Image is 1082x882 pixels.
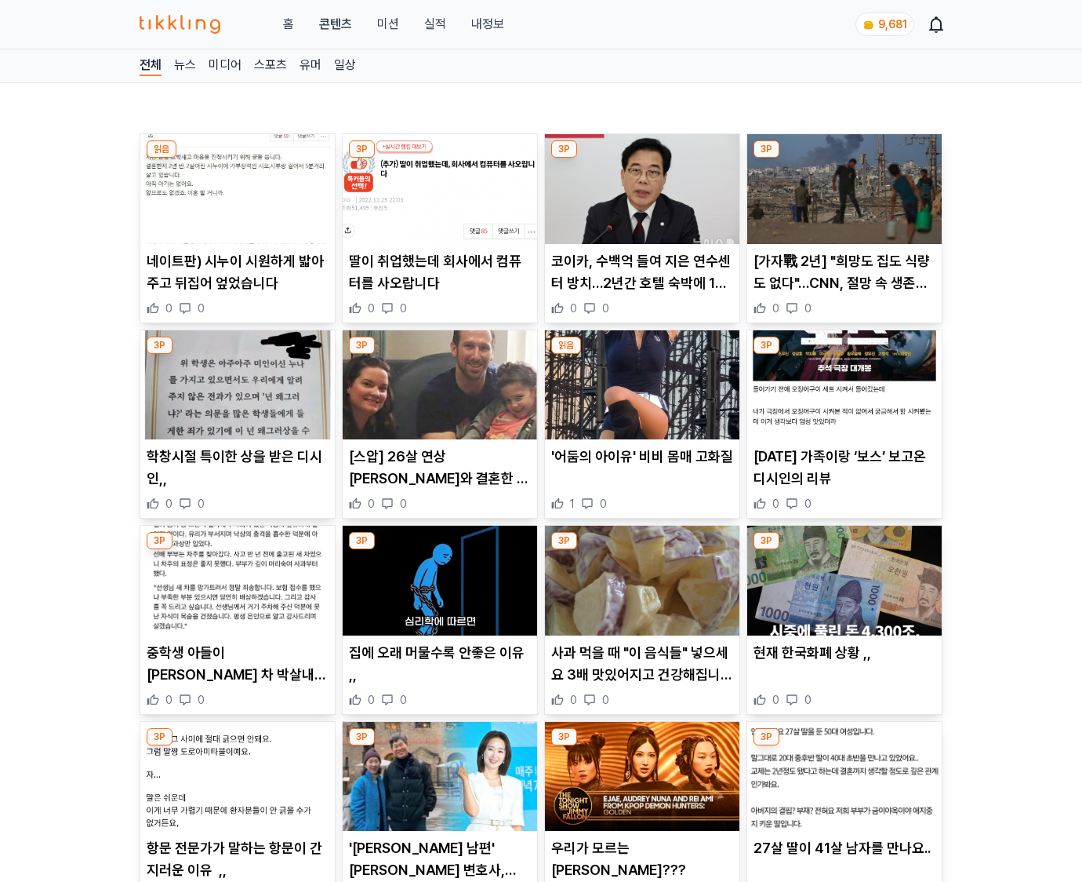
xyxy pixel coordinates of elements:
img: coin [862,19,875,31]
div: 3P [147,728,172,745]
span: 0 [165,692,172,708]
a: 유머 [300,56,321,76]
div: 읽음 네이트판) 시누이 시원하게 밟아주고 뒤집어 엎었습니다 네이트판) 시누이 시원하게 밟아주고 뒤집어 엎었습니다 0 0 [140,133,336,323]
div: 3P [가자戰 2년] "희망도 집도 식량도 없다"…CNN, 절망 속 생존기 전해 [가자戰 2년] "희망도 집도 식량도 없다"…CNN, 절망 속 생존기 전해 0 0 [746,133,942,323]
span: 0 [602,692,609,708]
p: 27살 딸이 41살 남자를 만나요.. [753,837,935,859]
div: 읽음 [551,337,581,354]
div: 3P [753,728,779,745]
div: 3P [753,337,779,354]
p: [가자戰 2년] "희망도 집도 식량도 없다"…CNN, 절망 속 생존기 전해 [753,250,935,294]
span: 0 [772,692,779,708]
img: [스압] 26살 연상 아저씨와 결혼한 4살 여자아이,, [343,330,537,440]
div: 3P 어제 가족이랑 ‘보스’ 보고온 디시인의 리뷰 [DATE] 가족이랑 ‘보스’ 보고온 디시인의 리뷰 0 0 [746,330,942,519]
img: 사과 먹을 때 "이 음식들" 넣으세요 3배 맛있어지고 건강해집니다. [545,526,739,636]
span: 9,681 [878,18,907,31]
img: 우리가 모르는 데몬 헌터스??? [545,722,739,832]
img: 딸이 취업했는데 회사에서 컴퓨터를 사오랍니다 [343,134,537,244]
span: 0 [400,301,407,316]
div: 3P [349,337,375,354]
div: 3P [349,140,375,158]
p: 사과 먹을 때 "이 음식들" 넣으세요 3배 맛있어지고 건강해집니다. [551,642,733,686]
p: 코이카, 수백억 들여 지은 연수센터 방치…2년간 호텔 숙박에 12억 예산 낭비 [551,250,733,294]
p: 중학생 아들이 [PERSON_NAME] 차 박살내서 100:0 나옴,, [147,642,329,686]
div: 읽음 '어둠의 아이유' 비비 몸매 고화질 '어둠의 아이유' 비비 몸매 고화질 1 0 [544,330,740,519]
span: 0 [165,496,172,512]
img: 학창시절 특이한 상을 받은 디시인,, [140,330,335,440]
div: 3P 중학생 아들이 남의 차 박살내서 100:0 나옴,, 중학생 아들이 [PERSON_NAME] 차 박살내서 100:0 나옴,, 0 0 [140,525,336,715]
a: 홈 [283,15,294,34]
a: 스포츠 [254,56,287,76]
span: 1 [570,496,575,512]
div: 3P 사과 먹을 때 "이 음식들" 넣으세요 3배 맛있어지고 건강해집니다. 사과 먹을 때 "이 음식들" 넣으세요 3배 맛있어지고 건강해집니다. 0 0 [544,525,740,715]
div: 3P [753,532,779,549]
img: 27살 딸이 41살 남자를 만나요.. [747,722,942,832]
div: 3P [349,728,375,745]
img: 중학생 아들이 남의 차 박살내서 100:0 나옴,, [140,526,335,636]
p: 우리가 모르는 [PERSON_NAME]??? [551,837,733,881]
div: 3P [349,532,375,549]
p: 집에 오래 머물수록 안좋은 이유 ,, [349,642,531,686]
img: 현재 한국화폐 상황 ,, [747,526,942,636]
span: 0 [804,692,811,708]
img: '윤유선 남편' 이성호 변호사, JTBC ‘이혼숙려캠프’ 새 조정장 됐다...과거 결혼·자녀·판사·퇴임 재조명 [343,722,537,832]
p: 현재 한국화폐 상황 ,, [753,642,935,664]
span: 0 [772,496,779,512]
div: 3P [551,532,577,549]
div: 3P 학창시절 특이한 상을 받은 디시인,, 학창시절 특이한 상을 받은 디시인,, 0 0 [140,330,336,519]
div: 3P 현재 한국화폐 상황 ,, 현재 한국화폐 상황 ,, 0 0 [746,525,942,715]
div: 읽음 [147,140,176,158]
a: coin 9,681 [855,13,911,36]
div: 3P [147,532,172,549]
div: 3P [551,728,577,745]
img: 집에 오래 머물수록 안좋은 이유 ,, [343,526,537,636]
img: [가자戰 2년] "희망도 집도 식량도 없다"…CNN, 절망 속 생존기 전해 [747,134,942,244]
a: 전체 [140,56,162,76]
img: 티끌링 [140,15,220,34]
span: 0 [400,692,407,708]
div: 3P 집에 오래 머물수록 안좋은 이유 ,, 집에 오래 머물수록 안좋은 이유 ,, 0 0 [342,525,538,715]
a: 뉴스 [174,56,196,76]
img: 네이트판) 시누이 시원하게 밟아주고 뒤집어 엎었습니다 [140,134,335,244]
p: 네이트판) 시누이 시원하게 밟아주고 뒤집어 엎었습니다 [147,250,329,294]
div: 3P [753,140,779,158]
div: 3P [147,337,172,354]
span: 0 [600,496,607,512]
span: 0 [198,496,205,512]
div: 3P [551,140,577,158]
img: 코이카, 수백억 들여 지은 연수센터 방치…2년간 호텔 숙박에 12억 예산 낭비 [545,134,739,244]
span: 0 [772,301,779,316]
span: 0 [198,692,205,708]
p: '[PERSON_NAME] 남편' [PERSON_NAME] 변호사, JTBC ‘이혼숙려캠프’ 새 조정장 됐다...과거 결혼·자녀·판사·퇴임 재조명 [349,837,531,881]
span: 0 [368,496,375,512]
span: 0 [368,301,375,316]
button: 미션 [377,15,399,34]
span: 0 [570,692,577,708]
a: 내정보 [471,15,504,34]
a: 일상 [334,56,356,76]
img: 어제 가족이랑 ‘보스’ 보고온 디시인의 리뷰 [747,330,942,440]
span: 0 [804,301,811,316]
p: '어둠의 아이유' 비비 몸매 고화질 [551,446,733,468]
a: 실적 [424,15,446,34]
a: 콘텐츠 [319,15,352,34]
div: 3P 딸이 취업했는데 회사에서 컴퓨터를 사오랍니다 딸이 취업했는데 회사에서 컴퓨터를 사오랍니다 0 0 [342,133,538,323]
span: 0 [602,301,609,316]
span: 0 [400,496,407,512]
span: 0 [368,692,375,708]
p: 항문 전문가가 말하는 항문이 간지러운 이유 ,, [147,837,329,881]
span: 0 [165,301,172,316]
a: 미디어 [209,56,241,76]
img: '어둠의 아이유' 비비 몸매 고화질 [545,330,739,440]
div: 3P [스압] 26살 연상 아저씨와 결혼한 4살 여자아이,, [스압] 26살 연상 [PERSON_NAME]와 결혼한 4살 여자아이,, 0 0 [342,330,538,519]
p: [스압] 26살 연상 [PERSON_NAME]와 결혼한 4살 여자아이,, [349,446,531,490]
span: 0 [570,301,577,316]
p: 학창시절 특이한 상을 받은 디시인,, [147,446,329,490]
p: [DATE] 가족이랑 ‘보스’ 보고온 디시인의 리뷰 [753,446,935,490]
div: 3P 코이카, 수백억 들여 지은 연수센터 방치…2년간 호텔 숙박에 12억 예산 낭비 코이카, 수백억 들여 지은 연수센터 방치…2년간 호텔 숙박에 12억 예산 낭비 0 0 [544,133,740,323]
span: 0 [198,301,205,316]
p: 딸이 취업했는데 회사에서 컴퓨터를 사오랍니다 [349,250,531,294]
span: 0 [804,496,811,512]
img: 항문 전문가가 말하는 항문이 간지러운 이유 ,, [140,722,335,832]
